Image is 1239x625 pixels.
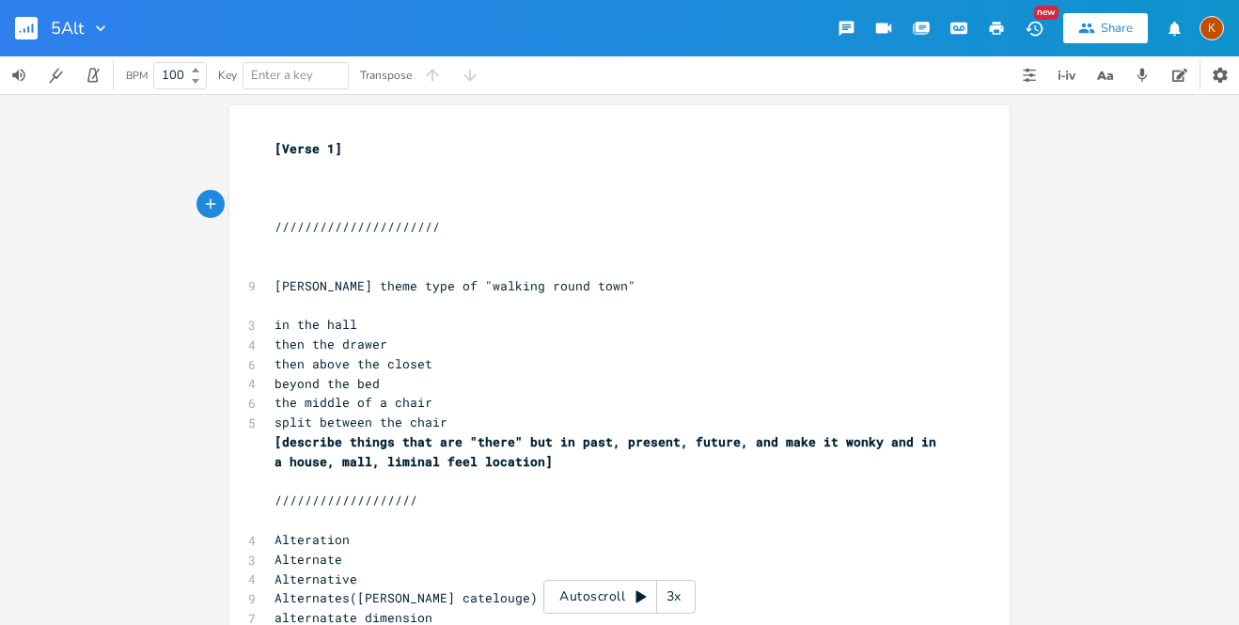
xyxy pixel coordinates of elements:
div: Key [218,70,237,81]
div: New [1034,6,1059,20]
div: Transpose [360,70,412,81]
button: K [1200,7,1224,50]
span: Alternates([PERSON_NAME] catelouge) [274,589,538,606]
span: 5Alt [51,20,84,37]
span: the middle of a chair [274,394,432,411]
div: Autoscroll [543,580,696,614]
div: 3x [657,580,691,614]
span: [describe things that are "there" but in past, present, future, and make it wonky and in a house,... [274,433,944,470]
span: /////////////////// [274,492,417,508]
span: Alternative [274,570,357,587]
span: beyond the bed [274,375,380,392]
button: New [1015,11,1053,45]
span: then the drawer [274,336,387,352]
span: [Verse 1] [274,140,342,157]
span: then above the closet [274,355,432,372]
span: split between the chair [274,414,447,430]
button: Share [1063,13,1148,43]
span: Alternate [274,551,342,568]
span: ////////////////////// [274,218,440,235]
span: Alteration [274,531,350,548]
div: Share [1101,20,1133,37]
div: BPM [126,70,148,81]
span: Enter a key [251,67,313,84]
span: in the hall [274,316,357,333]
span: [PERSON_NAME] theme type of "walking round town" [274,277,635,294]
div: Kat [1200,16,1224,40]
